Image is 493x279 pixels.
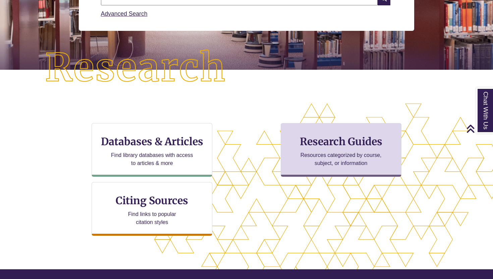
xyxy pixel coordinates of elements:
[101,10,148,17] a: Advanced Search
[466,124,491,133] a: Back to Top
[108,151,196,167] p: Find library databases with access to articles & more
[119,210,185,226] p: Find links to popular citation styles
[286,135,396,148] h3: Research Guides
[97,135,207,148] h3: Databases & Articles
[25,30,247,107] img: Research
[281,123,401,177] a: Research Guides Resources categorized by course, subject, or information
[92,182,212,236] a: Citing Sources Find links to popular citation styles
[111,194,193,207] h3: Citing Sources
[297,151,385,167] p: Resources categorized by course, subject, or information
[92,123,212,177] a: Databases & Articles Find library databases with access to articles & more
